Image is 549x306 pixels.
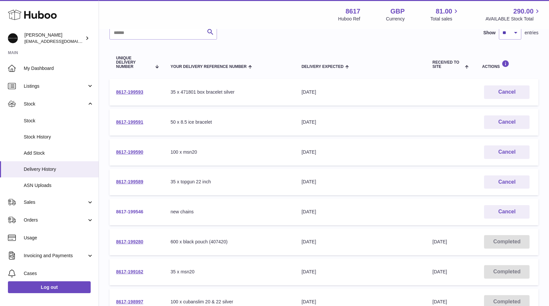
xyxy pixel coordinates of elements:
[301,89,419,95] div: [DATE]
[116,89,143,95] a: 8617-199593
[8,33,18,43] img: hello@alfredco.com
[116,299,143,304] a: 8617-198997
[485,7,541,22] a: 290.00 AVAILABLE Stock Total
[390,7,405,16] strong: GBP
[24,270,94,277] span: Cases
[24,166,94,172] span: Delivery History
[24,101,87,107] span: Stock
[24,118,94,124] span: Stock
[301,299,419,305] div: [DATE]
[24,217,87,223] span: Orders
[301,65,343,69] span: Delivery Expected
[484,145,530,159] button: Cancel
[116,239,143,244] a: 8617-199280
[116,119,143,125] a: 8617-199591
[170,65,247,69] span: Your Delivery Reference Number
[170,299,288,305] div: 100 x cubanslim 20 & 22 silver
[170,179,288,185] div: 35 x topgun 22 inch
[433,239,447,244] span: [DATE]
[24,150,94,156] span: Add Stock
[485,16,541,22] span: AVAILABLE Stock Total
[301,239,419,245] div: [DATE]
[433,60,463,69] span: Received to Site
[483,30,496,36] label: Show
[24,235,94,241] span: Usage
[301,149,419,155] div: [DATE]
[170,269,288,275] div: 35 x msn20
[484,85,530,99] button: Cancel
[24,32,84,45] div: [PERSON_NAME]
[433,269,447,274] span: [DATE]
[386,16,405,22] div: Currency
[116,269,143,274] a: 8617-199162
[513,7,534,16] span: 290.00
[301,179,419,185] div: [DATE]
[484,175,530,189] button: Cancel
[482,60,532,69] div: Actions
[301,209,419,215] div: [DATE]
[24,83,87,89] span: Listings
[170,89,288,95] div: 35 x 471801 box bracelet silver
[301,269,419,275] div: [DATE]
[525,30,538,36] span: entries
[24,65,94,72] span: My Dashboard
[170,119,288,125] div: 50 x 8.5 ice bracelet
[170,209,288,215] div: new chains
[170,239,288,245] div: 600 x black pouch (407420)
[436,7,452,16] span: 81.00
[8,281,91,293] a: Log out
[24,182,94,189] span: ASN Uploads
[116,56,152,69] span: Unique Delivery Number
[116,209,143,214] a: 8617-199546
[346,7,360,16] strong: 8617
[433,299,447,304] span: [DATE]
[484,115,530,129] button: Cancel
[170,149,288,155] div: 100 x msn20
[24,39,97,44] span: [EMAIL_ADDRESS][DOMAIN_NAME]
[24,134,94,140] span: Stock History
[338,16,360,22] div: Huboo Ref
[24,253,87,259] span: Invoicing and Payments
[116,179,143,184] a: 8617-199589
[430,7,460,22] a: 81.00 Total sales
[301,119,419,125] div: [DATE]
[116,149,143,155] a: 8617-199590
[484,205,530,219] button: Cancel
[430,16,460,22] span: Total sales
[24,199,87,205] span: Sales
